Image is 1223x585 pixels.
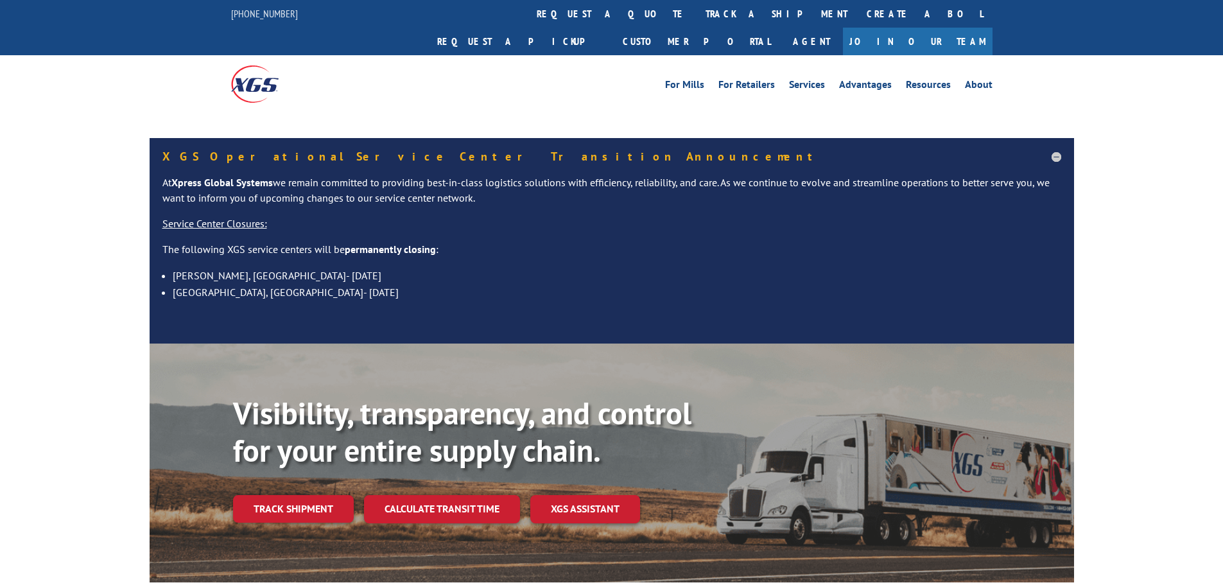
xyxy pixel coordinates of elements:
[162,217,267,230] u: Service Center Closures:
[965,80,993,94] a: About
[428,28,613,55] a: Request a pickup
[780,28,843,55] a: Agent
[789,80,825,94] a: Services
[839,80,892,94] a: Advantages
[171,176,273,189] strong: Xpress Global Systems
[173,284,1061,301] li: [GEOGRAPHIC_DATA], [GEOGRAPHIC_DATA]- [DATE]
[906,80,951,94] a: Resources
[345,243,436,256] strong: permanently closing
[162,242,1061,268] p: The following XGS service centers will be :
[173,267,1061,284] li: [PERSON_NAME], [GEOGRAPHIC_DATA]- [DATE]
[665,80,704,94] a: For Mills
[843,28,993,55] a: Join Our Team
[233,495,354,522] a: Track shipment
[231,7,298,20] a: [PHONE_NUMBER]
[613,28,780,55] a: Customer Portal
[718,80,775,94] a: For Retailers
[233,393,691,470] b: Visibility, transparency, and control for your entire supply chain.
[364,495,520,523] a: Calculate transit time
[162,151,1061,162] h5: XGS Operational Service Center Transition Announcement
[530,495,640,523] a: XGS ASSISTANT
[162,175,1061,216] p: At we remain committed to providing best-in-class logistics solutions with efficiency, reliabilit...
